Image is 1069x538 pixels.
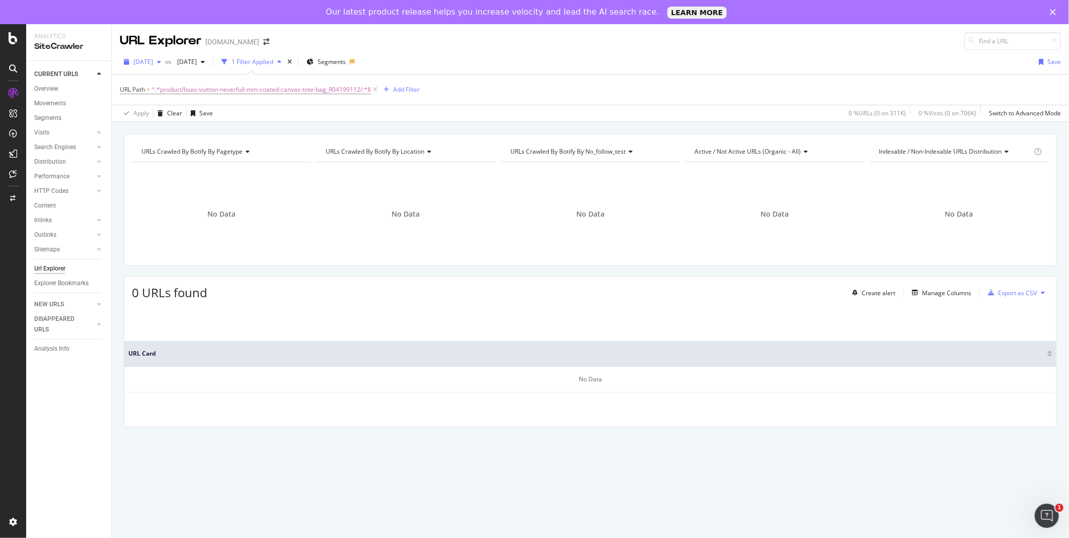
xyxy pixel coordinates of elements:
div: CURRENT URLS [34,69,78,80]
span: ^.*product/louis-vuitton-neverfull-mm-coated-canvas-tote-bag_R04199112/.*$ [151,83,371,97]
div: Switch to Advanced Mode [989,109,1061,117]
span: No Data [760,209,789,219]
span: URLs Crawled By Botify By pagetype [141,147,243,156]
div: Analysis Info [34,344,69,354]
button: [DATE] [120,54,165,70]
span: URLs Crawled By Botify By no_follow_test [510,147,626,156]
span: 1 [1055,504,1063,512]
span: URLs Crawled By Botify By location [326,147,424,156]
a: Explorer Bookmarks [34,278,104,289]
div: Performance [34,171,69,182]
span: Segments [318,57,346,66]
span: 0 URLs found [132,284,207,301]
button: Switch to Advanced Mode [985,105,1061,121]
span: URL Card [128,349,1045,358]
span: No Data [392,209,420,219]
a: Content [34,200,104,211]
div: URL Explorer [120,32,201,49]
a: HTTP Codes [34,186,94,196]
a: Segments [34,113,104,123]
div: Create alert [862,289,895,297]
div: Content [34,200,56,211]
div: Save [1047,57,1061,66]
button: Create alert [848,285,895,301]
div: Apply [133,109,149,117]
a: Search Engines [34,142,94,153]
button: Save [187,105,213,121]
div: SiteCrawler [34,41,103,52]
div: HTTP Codes [34,186,68,196]
div: Export as CSV [998,289,1037,297]
a: Overview [34,84,104,94]
div: Add Filter [393,85,420,94]
h4: URLs Crawled By Botify By no_follow_test [508,144,671,160]
a: CURRENT URLS [34,69,94,80]
button: 1 Filter Applied [217,54,285,70]
a: Movements [34,98,104,109]
a: Distribution [34,157,94,167]
span: No Data [576,209,604,219]
div: Overview [34,84,58,94]
div: arrow-right-arrow-left [263,38,269,45]
div: Outlinks [34,230,56,240]
button: Segments [302,54,350,70]
div: Visits [34,127,49,138]
a: Visits [34,127,94,138]
div: No Data [124,367,1056,392]
span: vs [165,57,173,66]
button: Add Filter [379,84,420,96]
button: Save [1035,54,1061,70]
div: 0 % Visits ( 0 on 706K ) [919,109,976,117]
a: Outlinks [34,230,94,240]
div: NEW URLS [34,299,64,310]
input: Find a URL [964,32,1061,50]
a: Url Explorer [34,263,104,274]
div: Close [1050,9,1060,15]
div: DISAPPEARED URLS [34,314,85,335]
div: Movements [34,98,66,109]
span: Indexable / Non-Indexable URLs distribution [879,147,1002,156]
button: Manage Columns [908,287,971,299]
div: Inlinks [34,215,52,226]
span: Active / Not Active URLs (organic - all) [695,147,801,156]
div: Clear [167,109,182,117]
span: = [146,85,150,94]
div: Segments [34,113,61,123]
button: Export as CSV [984,285,1037,301]
div: Sitemaps [34,244,60,255]
a: Analysis Info [34,344,104,354]
div: Analytics [34,32,103,41]
h4: Active / Not Active URLs [693,144,855,160]
span: No Data [945,209,973,219]
span: URL Path [120,85,145,94]
a: Performance [34,171,94,182]
a: LEARN MORE [667,7,727,19]
a: Sitemaps [34,244,94,255]
button: Apply [120,105,149,121]
div: Search Engines [34,142,76,153]
div: [DOMAIN_NAME] [205,37,259,47]
div: Manage Columns [922,289,971,297]
div: Explorer Bookmarks [34,278,89,289]
button: [DATE] [173,54,209,70]
div: 0 % URLs ( 0 on 311K ) [849,109,906,117]
h4: URLs Crawled By Botify By location [324,144,486,160]
div: Distribution [34,157,66,167]
h4: Indexable / Non-Indexable URLs Distribution [877,144,1032,160]
div: Our latest product release helps you increase velocity and lead the AI search race. [326,7,659,17]
a: Inlinks [34,215,94,226]
div: Save [199,109,213,117]
h4: URLs Crawled By Botify By pagetype [139,144,302,160]
div: 1 Filter Applied [232,57,273,66]
a: NEW URLS [34,299,94,310]
button: Clear [154,105,182,121]
span: 2024 Oct. 7th [133,57,153,66]
iframe: Intercom live chat [1035,504,1059,528]
span: No Data [207,209,236,219]
span: 2024 Jul. 29th [173,57,197,66]
a: DISAPPEARED URLS [34,314,94,335]
div: Url Explorer [34,263,65,274]
div: times [285,57,294,67]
